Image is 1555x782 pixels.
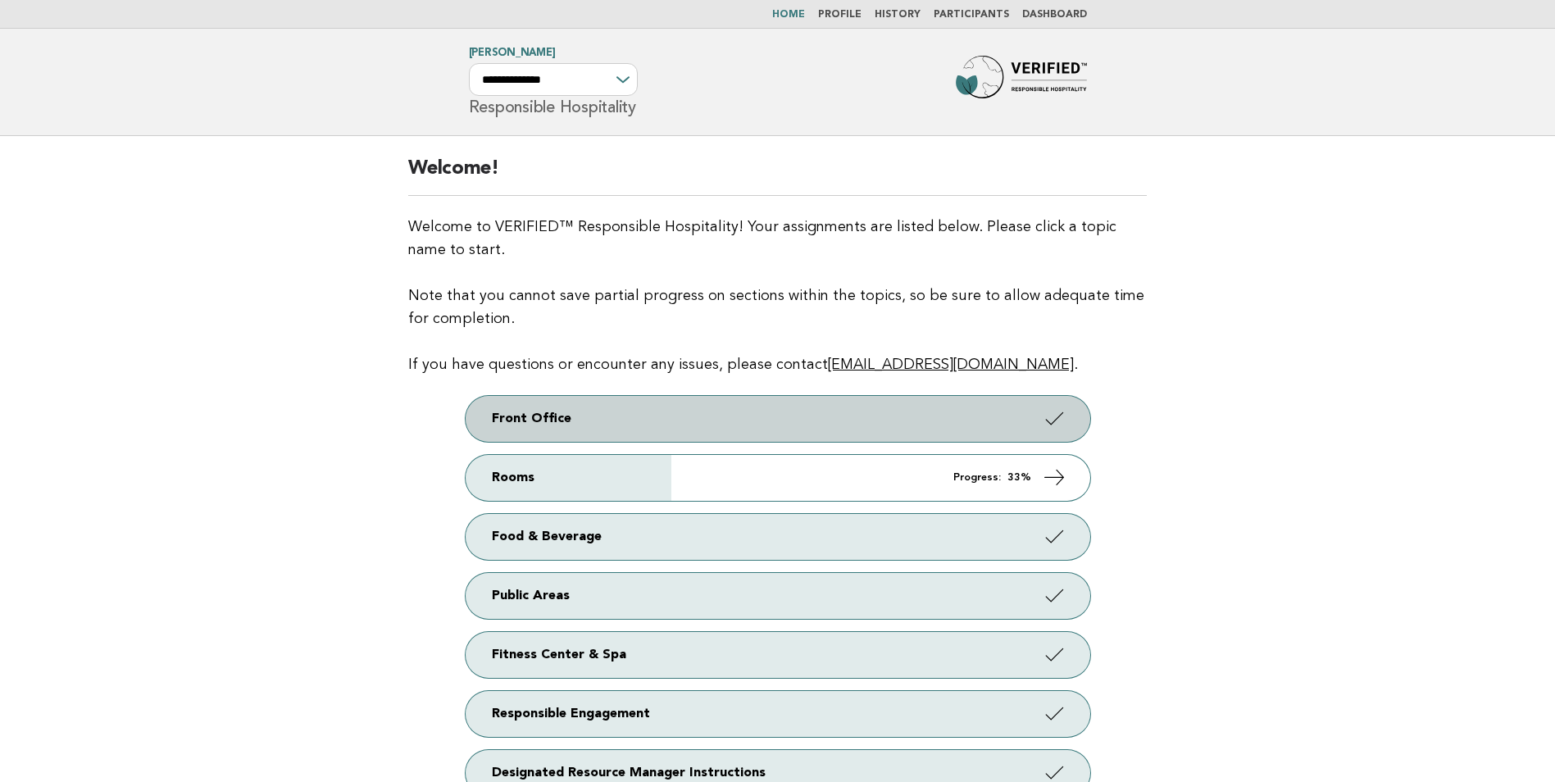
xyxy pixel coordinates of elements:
[466,691,1090,737] a: Responsible Engagement
[466,573,1090,619] a: Public Areas
[828,357,1074,372] a: [EMAIL_ADDRESS][DOMAIN_NAME]
[818,10,862,20] a: Profile
[466,396,1090,442] a: Front Office
[956,56,1087,108] img: Forbes Travel Guide
[466,455,1090,501] a: Rooms Progress: 33%
[1007,472,1031,483] strong: 33%
[953,472,1001,483] em: Progress:
[408,216,1147,376] p: Welcome to VERIFIED™ Responsible Hospitality! Your assignments are listed below. Please click a t...
[469,48,638,116] h1: Responsible Hospitality
[466,514,1090,560] a: Food & Beverage
[772,10,805,20] a: Home
[1022,10,1087,20] a: Dashboard
[469,48,556,58] a: [PERSON_NAME]
[875,10,921,20] a: History
[466,632,1090,678] a: Fitness Center & Spa
[408,156,1147,196] h2: Welcome!
[934,10,1009,20] a: Participants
